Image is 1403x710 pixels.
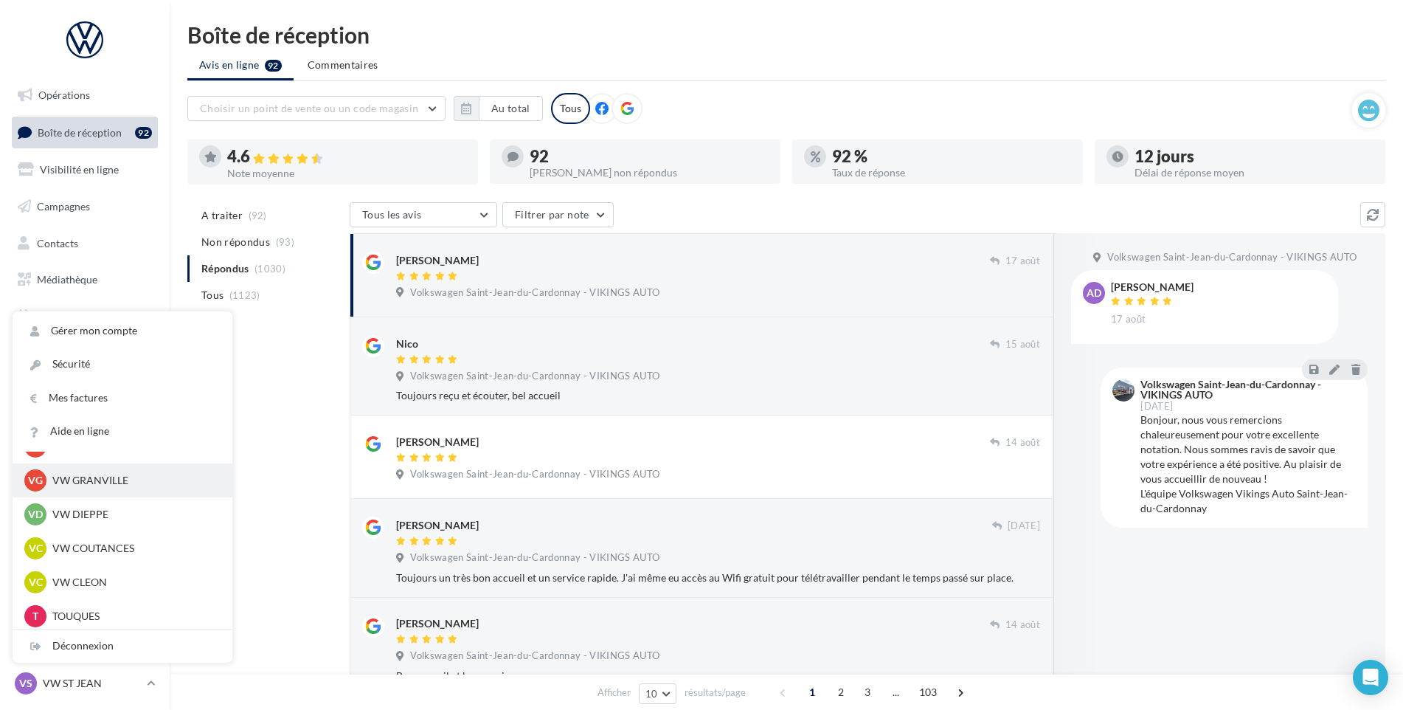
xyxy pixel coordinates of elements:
[52,575,215,590] p: VW CLEON
[1140,379,1353,400] div: Volkswagen Saint-Jean-du-Cardonnay - VIKINGS AUTO
[856,680,879,704] span: 3
[1353,660,1388,695] div: Open Intercom Messenger
[249,210,267,221] span: (92)
[410,468,659,481] span: Volkswagen Saint-Jean-du-Cardonnay - VIKINGS AUTO
[530,148,769,165] div: 92
[12,669,158,697] a: VS VW ST JEAN
[410,551,659,565] span: Volkswagen Saint-Jean-du-Cardonnay - VIKINGS AUTO
[38,89,90,101] span: Opérations
[37,236,78,249] span: Contacts
[43,676,141,691] p: VW ST JEAN
[410,286,659,300] span: Volkswagen Saint-Jean-du-Cardonnay - VIKINGS AUTO
[37,200,90,213] span: Campagnes
[410,649,659,663] span: Volkswagen Saint-Jean-du-Cardonnay - VIKINGS AUTO
[396,253,479,268] div: [PERSON_NAME]
[200,102,418,114] span: Choisir un point de vente ou un code magasin
[396,388,1040,403] div: Toujours reçu et écouter, bel accueil
[227,148,466,165] div: 4.6
[37,273,97,286] span: Médiathèque
[201,208,243,223] span: A traiter
[52,541,215,556] p: VW COUTANCES
[40,163,119,176] span: Visibilité en ligne
[9,338,161,382] a: PLV et print personnalisable
[9,264,161,295] a: Médiathèque
[37,310,86,323] span: Calendrier
[530,168,769,178] div: [PERSON_NAME] non répondus
[201,235,270,249] span: Non répondus
[1005,436,1040,449] span: 14 août
[135,127,152,139] div: 92
[13,314,232,348] a: Gérer mon compte
[1008,520,1040,533] span: [DATE]
[29,541,43,556] span: VC
[1111,282,1194,292] div: [PERSON_NAME]
[19,676,32,691] span: VS
[32,609,38,624] span: T
[829,680,853,704] span: 2
[685,686,746,700] span: résultats/page
[479,96,543,121] button: Au total
[1140,413,1356,516] div: Bonjour, nous vous remercions chaleureusement pour votre excellente notation. Nous sommes ravis d...
[1140,401,1173,411] span: [DATE]
[13,348,232,381] a: Sécurité
[1134,148,1373,165] div: 12 jours
[13,415,232,448] a: Aide en ligne
[396,337,418,351] div: Nico
[229,289,260,301] span: (1123)
[396,518,479,533] div: [PERSON_NAME]
[276,236,294,248] span: (93)
[639,683,676,704] button: 10
[800,680,824,704] span: 1
[52,507,215,522] p: VW DIEPPE
[9,228,161,259] a: Contacts
[187,24,1385,46] div: Boîte de réception
[9,191,161,222] a: Campagnes
[38,125,122,138] span: Boîte de réception
[9,154,161,185] a: Visibilité en ligne
[1005,618,1040,632] span: 14 août
[28,507,43,522] span: VD
[362,208,422,221] span: Tous les avis
[645,688,658,700] span: 10
[1134,168,1373,178] div: Délai de réponse moyen
[410,370,659,383] span: Volkswagen Saint-Jean-du-Cardonnay - VIKINGS AUTO
[1087,286,1101,300] span: AD
[1005,338,1040,351] span: 15 août
[350,202,497,227] button: Tous les avis
[28,473,43,488] span: VG
[13,382,232,415] a: Mes factures
[29,575,43,590] span: VC
[227,168,466,179] div: Note moyenne
[396,435,479,449] div: [PERSON_NAME]
[454,96,543,121] button: Au total
[52,609,215,624] p: TOUQUES
[832,168,1071,178] div: Taux de réponse
[597,686,631,700] span: Afficher
[201,288,224,303] span: Tous
[187,96,446,121] button: Choisir un point de vente ou un code magasin
[9,80,161,111] a: Opérations
[396,669,1040,683] div: Bon accueil et bon service
[832,148,1071,165] div: 92 %
[1005,255,1040,268] span: 17 août
[551,93,590,124] div: Tous
[884,680,908,704] span: ...
[9,301,161,332] a: Calendrier
[396,616,479,631] div: [PERSON_NAME]
[502,202,614,227] button: Filtrer par note
[9,387,161,430] a: Campagnes DataOnDemand
[52,473,215,488] p: VW GRANVILLE
[9,117,161,148] a: Boîte de réception92
[1111,313,1146,326] span: 17 août
[308,58,378,72] span: Commentaires
[13,630,232,663] div: Déconnexion
[913,680,943,704] span: 103
[396,571,1040,585] div: Toujours un très bon accueil et un service rapide. J'ai même eu accès au Wifi gratuit pour télétr...
[1107,251,1357,264] span: Volkswagen Saint-Jean-du-Cardonnay - VIKINGS AUTO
